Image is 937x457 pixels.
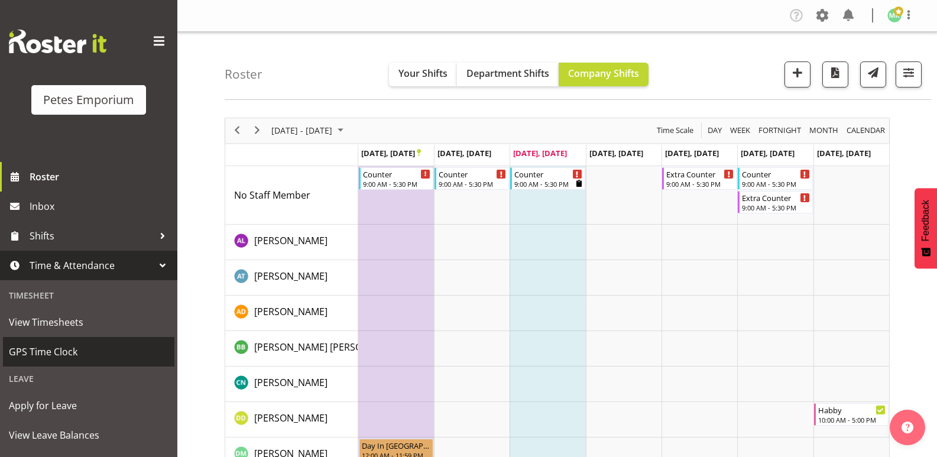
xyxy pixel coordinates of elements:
[817,148,871,158] span: [DATE], [DATE]
[270,123,333,138] span: [DATE] - [DATE]
[514,168,582,180] div: Counter
[270,123,349,138] button: September 2025
[359,167,433,190] div: No Staff Member"s event - Counter Begin From Monday, September 22, 2025 at 9:00:00 AM GMT+12:00 E...
[9,397,168,414] span: Apply for Leave
[254,270,328,283] span: [PERSON_NAME]
[30,257,154,274] span: Time & Attendance
[757,123,802,138] span: Fortnight
[9,313,168,331] span: View Timesheets
[229,123,245,138] button: Previous
[808,123,841,138] button: Timeline Month
[706,123,723,138] span: Day
[3,391,174,420] a: Apply for Leave
[568,67,639,80] span: Company Shifts
[30,197,171,215] span: Inbox
[225,166,358,225] td: No Staff Member resource
[254,411,328,424] span: [PERSON_NAME]
[915,188,937,268] button: Feedback - Show survey
[655,123,696,138] button: Time Scale
[254,234,328,247] span: [PERSON_NAME]
[3,367,174,391] div: Leave
[439,168,506,180] div: Counter
[225,225,358,260] td: Abigail Lane resource
[728,123,753,138] button: Timeline Week
[398,67,448,80] span: Your Shifts
[559,63,649,86] button: Company Shifts
[729,123,751,138] span: Week
[666,168,734,180] div: Extra Counter
[589,148,643,158] span: [DATE], [DATE]
[225,402,358,437] td: Danielle Donselaar resource
[439,179,506,189] div: 9:00 AM - 5:30 PM
[267,118,351,143] div: September 22 - 28, 2025
[920,200,931,241] span: Feedback
[3,283,174,307] div: Timesheet
[887,8,902,22] img: melanie-richardson713.jpg
[254,234,328,248] a: [PERSON_NAME]
[254,305,328,318] span: [PERSON_NAME]
[225,296,358,331] td: Amelia Denz resource
[30,168,171,186] span: Roster
[896,61,922,87] button: Filter Shifts
[254,375,328,390] a: [PERSON_NAME]
[249,123,265,138] button: Next
[363,168,430,180] div: Counter
[742,168,809,180] div: Counter
[363,179,430,189] div: 9:00 AM - 5:30 PM
[860,61,886,87] button: Send a list of all shifts for the selected filtered period to all rostered employees.
[437,148,491,158] span: [DATE], [DATE]
[706,123,724,138] button: Timeline Day
[3,307,174,337] a: View Timesheets
[808,123,839,138] span: Month
[666,179,734,189] div: 9:00 AM - 5:30 PM
[741,148,795,158] span: [DATE], [DATE]
[514,179,582,189] div: 9:00 AM - 5:30 PM
[656,123,695,138] span: Time Scale
[784,61,810,87] button: Add a new shift
[738,167,812,190] div: No Staff Member"s event - Counter Begin From Saturday, September 27, 2025 at 9:00:00 AM GMT+12:00...
[902,422,913,433] img: help-xxl-2.png
[742,179,809,189] div: 9:00 AM - 5:30 PM
[510,167,585,190] div: No Staff Member"s event - Counter Begin From Wednesday, September 24, 2025 at 9:00:00 AM GMT+12:0...
[3,420,174,450] a: View Leave Balances
[247,118,267,143] div: next period
[225,260,358,296] td: Alex-Micheal Taniwha resource
[814,403,889,426] div: Danielle Donselaar"s event - Habby Begin From Sunday, September 28, 2025 at 10:00:00 AM GMT+13:00...
[43,91,134,109] div: Petes Emporium
[234,188,310,202] a: No Staff Member
[742,203,809,212] div: 9:00 AM - 5:30 PM
[757,123,803,138] button: Fortnight
[845,123,887,138] button: Month
[225,331,358,367] td: Beena Beena resource
[9,426,168,444] span: View Leave Balances
[513,148,567,158] span: [DATE], [DATE]
[742,192,809,203] div: Extra Counter
[254,304,328,319] a: [PERSON_NAME]
[254,376,328,389] span: [PERSON_NAME]
[227,118,247,143] div: previous period
[254,341,403,354] span: [PERSON_NAME] [PERSON_NAME]
[3,337,174,367] a: GPS Time Clock
[361,148,421,158] span: [DATE], [DATE]
[30,227,154,245] span: Shifts
[225,67,262,81] h4: Roster
[818,404,886,416] div: Habby
[738,191,812,213] div: No Staff Member"s event - Extra Counter Begin From Saturday, September 27, 2025 at 9:00:00 AM GMT...
[234,189,310,202] span: No Staff Member
[662,167,737,190] div: No Staff Member"s event - Extra Counter Begin From Friday, September 26, 2025 at 9:00:00 AM GMT+1...
[822,61,848,87] button: Download a PDF of the roster according to the set date range.
[9,343,168,361] span: GPS Time Clock
[362,439,430,451] div: Day In [GEOGRAPHIC_DATA]
[818,415,886,424] div: 10:00 AM - 5:00 PM
[389,63,457,86] button: Your Shifts
[254,411,328,425] a: [PERSON_NAME]
[845,123,886,138] span: calendar
[9,30,106,53] img: Rosterit website logo
[225,367,358,402] td: Christine Neville resource
[457,63,559,86] button: Department Shifts
[435,167,509,190] div: No Staff Member"s event - Counter Begin From Tuesday, September 23, 2025 at 9:00:00 AM GMT+12:00 ...
[466,67,549,80] span: Department Shifts
[665,148,719,158] span: [DATE], [DATE]
[254,269,328,283] a: [PERSON_NAME]
[254,340,403,354] a: [PERSON_NAME] [PERSON_NAME]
